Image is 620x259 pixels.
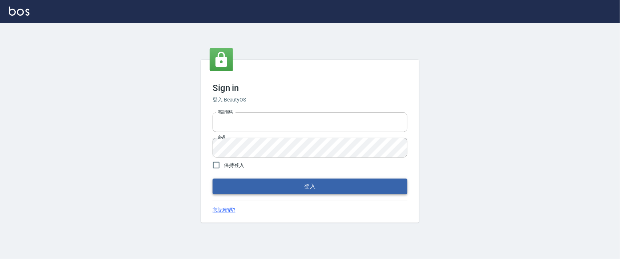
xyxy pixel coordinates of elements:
label: 密碼 [218,135,225,140]
h3: Sign in [213,83,407,93]
span: 保持登入 [224,162,244,169]
a: 忘記密碼? [213,206,235,214]
h6: 登入 BeautyOS [213,96,407,104]
label: 電話號碼 [218,109,233,115]
img: Logo [9,7,29,16]
button: 登入 [213,179,407,194]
